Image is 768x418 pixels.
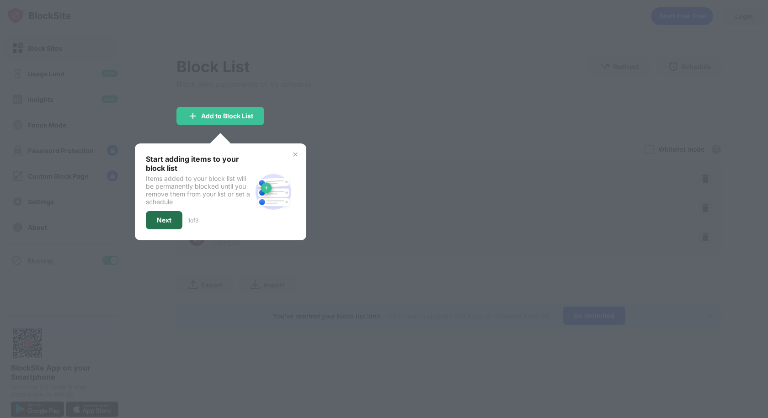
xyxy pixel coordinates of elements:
div: 1 of 3 [188,217,198,224]
img: block-site.svg [251,170,295,214]
div: Next [157,217,171,224]
div: Items added to your block list will be permanently blocked until you remove them from your list o... [146,175,251,206]
div: Start adding items to your block list [146,154,251,173]
div: Add to Block List [201,112,253,120]
img: x-button.svg [292,151,299,158]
